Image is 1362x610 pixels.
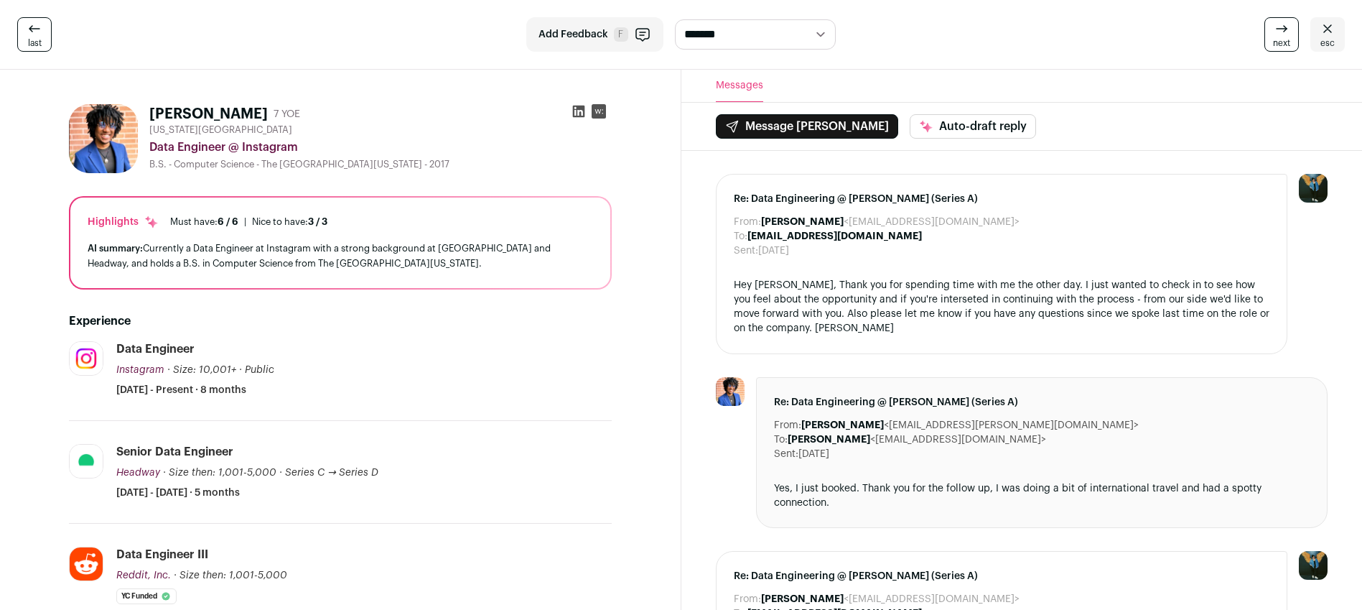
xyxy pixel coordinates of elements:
span: esc [1320,37,1335,49]
div: Senior Data Engineer [116,444,233,460]
div: 7 YOE [274,107,300,121]
div: Highlights [88,215,159,229]
span: Re: Data Engineering @ [PERSON_NAME] (Series A) [774,395,1310,410]
li: YC Funded [116,588,177,604]
div: Must have: [170,216,238,228]
dd: [DATE] [758,244,789,258]
a: next [1264,17,1299,52]
img: bb5bf1edcbb3cff816e3b69781132da608e152eaedc70a3568352165a31a88a7 [69,104,138,173]
span: 3 / 3 [308,217,327,226]
span: Add Feedback [538,27,608,42]
dt: Sent: [734,244,758,258]
span: · Size: 10,001+ [167,365,236,375]
img: 12031951-medium_jpg [1299,174,1328,203]
span: AI summary: [88,244,143,253]
span: F [614,27,628,42]
div: Yes, I just booked. Thank you for the follow up, I was doing a bit of international travel and ha... [774,481,1310,510]
img: bb5bf1edcbb3cff816e3b69781132da608e152eaedc70a3568352165a31a88a7 [716,377,745,406]
dd: <[EMAIL_ADDRESS][DOMAIN_NAME]> [788,433,1046,447]
span: Instagram [116,365,164,375]
dd: [DATE] [798,447,829,461]
button: Messages [716,70,763,102]
dt: From: [734,215,761,229]
span: · Size then: 1,001-5,000 [163,468,276,478]
dt: From: [774,418,801,433]
b: [PERSON_NAME] [761,594,844,604]
span: last [28,37,42,49]
b: [PERSON_NAME] [761,217,844,227]
span: Re: Data Engineering @ [PERSON_NAME] (Series A) [734,192,1270,206]
span: [DATE] - Present · 8 months [116,383,246,397]
span: Public [245,365,274,375]
img: 8eef70dbde711552def4903d296cb548f309f9cfed04edcd25a162d636ad1692.jpg [70,445,103,478]
span: next [1273,37,1290,49]
b: [PERSON_NAME] [801,420,884,430]
span: Re: Data Engineering @ [PERSON_NAME] (Series A) [734,569,1270,583]
b: [EMAIL_ADDRESS][DOMAIN_NAME] [747,231,922,241]
span: · Size then: 1,001-5,000 [174,570,287,581]
dd: <[EMAIL_ADDRESS][DOMAIN_NAME]> [761,592,1020,606]
a: last [17,17,52,52]
span: Headway [116,468,160,478]
h2: Experience [69,313,612,330]
div: Data Engineer III [116,547,208,563]
h1: [PERSON_NAME] [149,104,268,124]
img: a06d17424b9c07cc90ca39f2bf5c69672e190f7e04db5898a8bf75966d786239.jpg [70,342,103,375]
div: Currently a Data Engineer at Instagram with a strong background at [GEOGRAPHIC_DATA] and Headway,... [88,241,593,271]
a: esc [1310,17,1345,52]
span: · [239,363,242,377]
dt: To: [734,229,747,244]
span: Series C → Series D [285,468,378,478]
dd: <[EMAIL_ADDRESS][DOMAIN_NAME]> [761,215,1020,229]
span: [US_STATE][GEOGRAPHIC_DATA] [149,124,292,136]
ul: | [170,216,327,228]
div: Data Engineer [116,341,195,357]
span: Reddit, Inc. [116,570,171,581]
img: df8c45fae9a208325e1922597c1a422fcae04f20d45d1e79f72328b7adcbec56.jpg [70,547,103,581]
button: Message [PERSON_NAME] [716,114,898,139]
dt: To: [774,433,788,447]
span: [DATE] - [DATE] · 5 months [116,486,240,500]
dt: Sent: [774,447,798,461]
button: Auto-draft reply [910,114,1036,139]
dd: <[EMAIL_ADDRESS][PERSON_NAME][DOMAIN_NAME]> [801,418,1139,433]
img: 12031951-medium_jpg [1299,551,1328,580]
button: Add Feedback F [526,17,663,52]
div: Data Engineer @ Instagram [149,139,612,156]
b: [PERSON_NAME] [788,435,870,445]
span: 6 / 6 [218,217,238,226]
dt: From: [734,592,761,606]
span: · [279,466,282,480]
div: Hey [PERSON_NAME], Thank you for spending time with me the other day. I just wanted to check in t... [734,278,1270,336]
div: Nice to have: [252,216,327,228]
div: B.S. - Computer Science - The [GEOGRAPHIC_DATA][US_STATE] - 2017 [149,159,612,170]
